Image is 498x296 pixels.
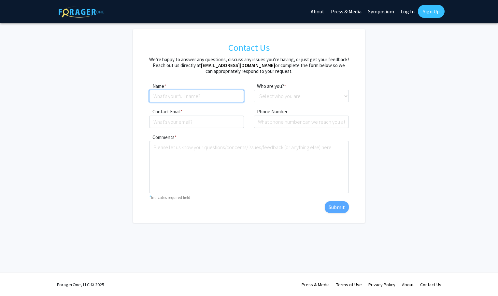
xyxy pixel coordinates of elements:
[149,39,349,57] h1: Contact Us
[302,282,330,288] a: Press & Media
[149,57,349,74] h5: We’re happy to answer any questions, discuss any issues you’re having, or just get your feedback!...
[201,62,275,68] a: [EMAIL_ADDRESS][DOMAIN_NAME]
[420,282,441,288] a: Contact Us
[149,108,180,116] label: Contact Email
[254,108,288,116] label: Phone Number
[336,282,362,288] a: Terms of Use
[59,6,104,18] img: ForagerOne Logo
[254,116,349,128] input: What phone number can we reach you at?
[368,282,395,288] a: Privacy Policy
[57,273,104,296] div: ForagerOne, LLC © 2025
[149,116,244,128] input: What's your email?
[149,134,175,141] label: Comments
[402,282,414,288] a: About
[149,90,244,102] input: What's your full name?
[418,5,445,18] a: Sign Up
[325,201,349,213] button: Submit
[254,83,284,90] label: Who are you?
[5,267,28,291] iframe: Chat
[149,83,164,90] label: Name
[151,195,190,200] small: Indicates required field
